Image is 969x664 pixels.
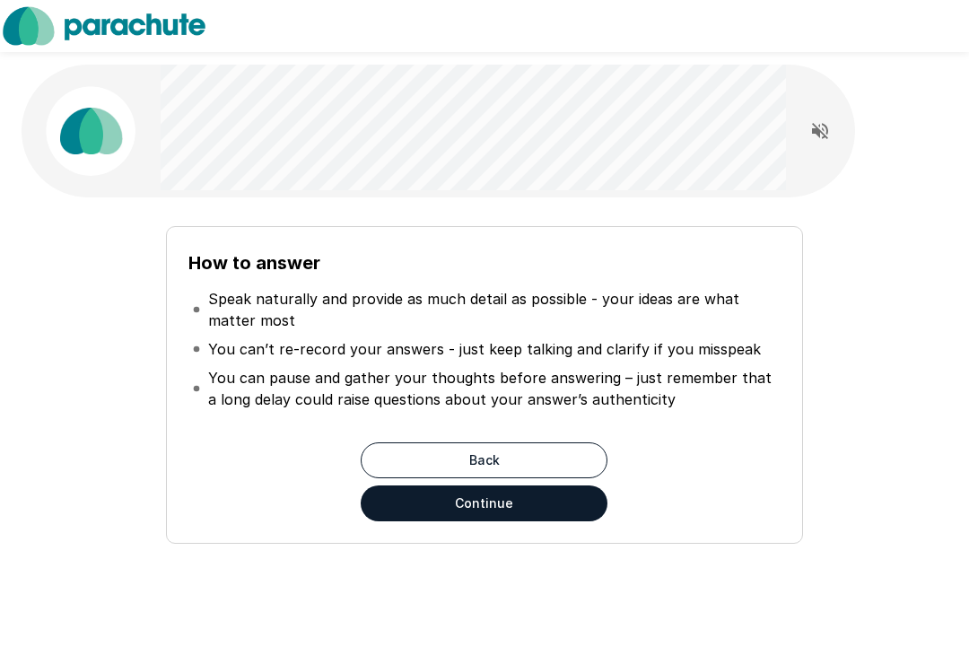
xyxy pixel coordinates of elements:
img: parachute_avatar.png [46,86,135,176]
button: Continue [361,485,607,521]
b: How to answer [188,252,320,274]
p: You can pause and gather your thoughts before answering – just remember that a long delay could r... [208,367,777,410]
p: You can’t re-record your answers - just keep talking and clarify if you misspeak [208,338,761,360]
button: Read questions aloud [802,113,838,149]
p: Speak naturally and provide as much detail as possible - your ideas are what matter most [208,288,777,331]
button: Back [361,442,607,478]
